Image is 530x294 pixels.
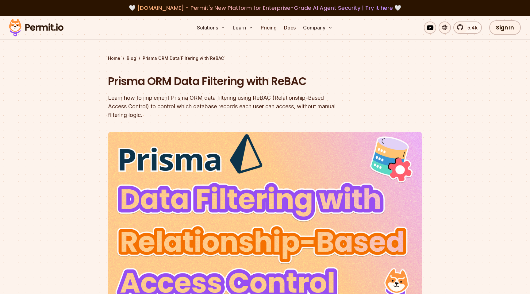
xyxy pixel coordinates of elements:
a: Pricing [258,21,279,34]
a: Try it here [365,4,393,12]
img: Permit logo [6,17,66,38]
span: 5.4k [464,24,478,31]
a: 5.4k [453,21,482,34]
a: Blog [127,55,136,61]
a: Sign In [489,20,521,35]
button: Company [301,21,335,34]
a: Home [108,55,120,61]
h1: Prisma ORM Data Filtering with ReBAC [108,74,344,89]
button: Learn [230,21,256,34]
div: Learn how to implement Prisma ORM data filtering using ReBAC (Relationship-Based Access Control) ... [108,94,344,119]
a: Docs [282,21,298,34]
div: 🤍 🤍 [15,4,515,12]
span: [DOMAIN_NAME] - Permit's New Platform for Enterprise-Grade AI Agent Security | [137,4,393,12]
button: Solutions [194,21,228,34]
div: / / [108,55,422,61]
